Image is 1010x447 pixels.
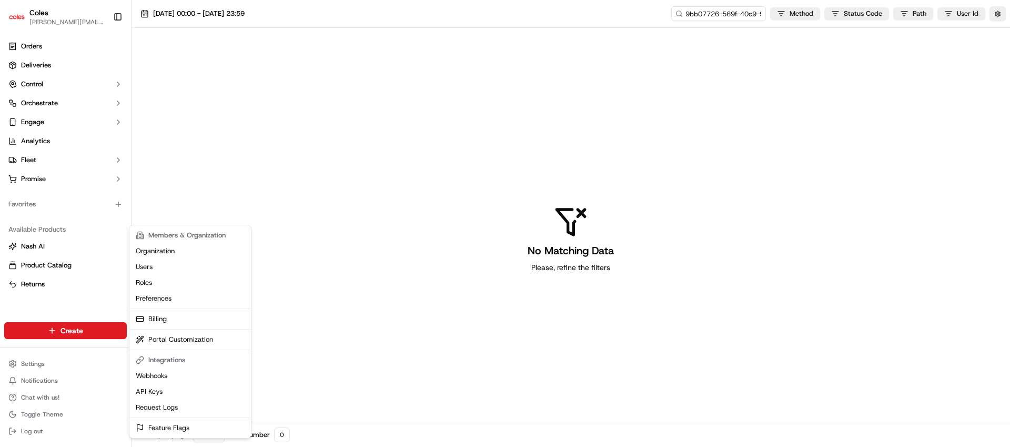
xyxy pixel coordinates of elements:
div: 📗 [11,154,19,162]
div: Members & Organization [132,227,249,243]
a: 💻API Documentation [85,148,173,167]
a: Portal Customization [132,332,249,347]
a: Feature Flags [132,420,249,436]
div: Start new chat [36,101,173,111]
span: API Documentation [99,153,169,163]
a: 📗Knowledge Base [6,148,85,167]
img: 1736555255976-a54dd68f-1ca7-489b-9aae-adbdc363a1c4 [11,101,29,120]
p: Welcome 👋 [11,42,191,59]
a: Users [132,259,249,275]
div: Integrations [132,352,249,368]
a: Request Logs [132,400,249,415]
div: 💻 [89,154,97,162]
a: Webhooks [132,368,249,384]
a: Powered byPylon [74,178,127,186]
a: API Keys [132,384,249,400]
input: Got a question? Start typing here... [27,68,189,79]
a: Organization [132,243,249,259]
a: Billing [132,311,249,327]
button: Start new chat [179,104,191,116]
a: Preferences [132,291,249,306]
a: Roles [132,275,249,291]
span: Pylon [105,178,127,186]
img: Nash [11,11,32,32]
div: We're available if you need us! [36,111,133,120]
span: Knowledge Base [21,153,80,163]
